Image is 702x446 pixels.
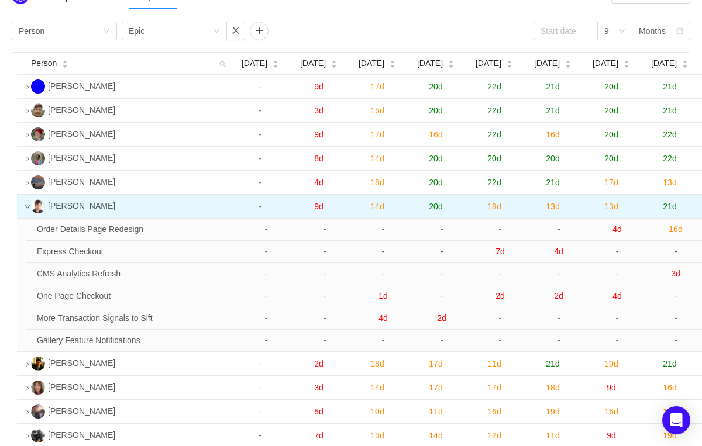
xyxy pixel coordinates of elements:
span: 7d [495,247,505,256]
i: icon: right [25,385,30,391]
div: Sort [565,58,572,67]
div: Epic [129,22,144,40]
span: - [265,269,268,278]
span: 19d [663,431,676,440]
span: 14d [370,383,384,392]
span: 21d [546,359,559,368]
i: icon: caret-up [62,59,68,63]
span: [PERSON_NAME] [48,201,115,210]
span: 20d [429,154,442,163]
span: 21d [663,82,676,91]
span: 22d [663,154,676,163]
span: 10d [370,407,384,416]
i: icon: down [618,27,625,36]
span: 4d [554,247,563,256]
span: 20d [429,106,442,115]
span: 13d [370,431,384,440]
i: icon: search [215,53,231,74]
span: 9d [314,202,324,211]
i: icon: caret-down [448,63,455,67]
span: 17d [429,359,442,368]
span: - [382,247,385,256]
span: [DATE] [651,57,677,70]
span: 10d [604,359,618,368]
span: Person [31,57,57,70]
span: 16d [429,130,442,139]
span: - [259,82,262,91]
span: 3d [314,106,324,115]
span: 22d [487,130,501,139]
span: 11d [487,359,501,368]
span: 16d [604,407,618,416]
i: icon: right [25,156,30,162]
span: 9d [314,130,324,139]
span: 16d [546,130,559,139]
span: 9d [607,383,616,392]
span: 18d [487,202,501,211]
img: OU [31,175,45,189]
img: LL [31,79,45,94]
div: Sort [389,58,396,67]
i: icon: right [25,108,30,114]
span: - [441,269,443,278]
span: 2d [437,313,446,323]
span: 4d [612,224,622,234]
span: 20d [604,106,618,115]
span: 22d [487,106,501,115]
span: - [675,336,677,345]
span: 21d [546,82,559,91]
i: icon: caret-down [624,63,630,67]
span: - [259,407,262,416]
span: - [259,154,262,163]
span: 3d [314,383,324,392]
img: MZ [31,357,45,371]
span: 3d [671,269,680,278]
i: icon: caret-up [507,59,513,63]
td: Order Details Page Redesign [32,219,237,241]
button: icon: plus [250,22,269,40]
span: 21d [663,202,676,211]
span: 2d [495,291,505,300]
span: 20d [429,178,442,187]
span: 20d [487,154,501,163]
i: icon: caret-up [624,59,630,63]
span: - [675,313,677,323]
td: Gallery Feature Notifications [32,330,237,351]
i: icon: caret-down [62,63,68,67]
span: - [382,269,385,278]
i: icon: caret-up [331,59,338,63]
span: - [382,224,385,234]
img: LM [31,199,45,213]
span: - [265,224,268,234]
img: RQ [31,127,45,141]
span: [PERSON_NAME] [48,129,115,139]
span: - [499,313,502,323]
td: CMS Analytics Refresh [32,263,237,285]
span: [PERSON_NAME] [48,153,115,163]
span: 9d [607,431,616,440]
i: icon: caret-down [682,63,689,67]
span: 18d [370,178,384,187]
span: - [259,383,262,392]
span: - [324,291,326,300]
div: Sort [61,58,68,67]
span: - [265,336,268,345]
span: 13d [546,202,559,211]
span: 2d [314,359,324,368]
span: - [558,336,560,345]
span: 13d [604,202,618,211]
span: 8d [314,154,324,163]
span: 20d [604,82,618,91]
i: icon: down [103,27,110,36]
span: - [675,247,677,256]
span: [DATE] [242,57,267,70]
span: - [324,247,326,256]
i: icon: right [25,361,30,367]
button: icon: close [226,22,245,40]
span: 13d [663,178,676,187]
span: - [259,130,262,139]
span: 2d [554,291,563,300]
span: 21d [546,106,559,115]
span: 12d [487,431,501,440]
span: [PERSON_NAME] [48,81,115,91]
